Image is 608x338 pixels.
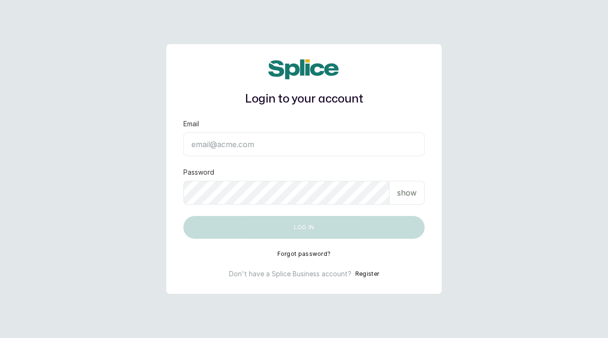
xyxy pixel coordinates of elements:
[397,187,417,198] p: show
[183,132,425,156] input: email@acme.com
[183,216,425,239] button: Log in
[229,269,351,279] p: Don't have a Splice Business account?
[183,119,199,129] label: Email
[355,269,379,279] button: Register
[183,168,214,177] label: Password
[183,91,425,108] h1: Login to your account
[277,250,331,258] button: Forgot password?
